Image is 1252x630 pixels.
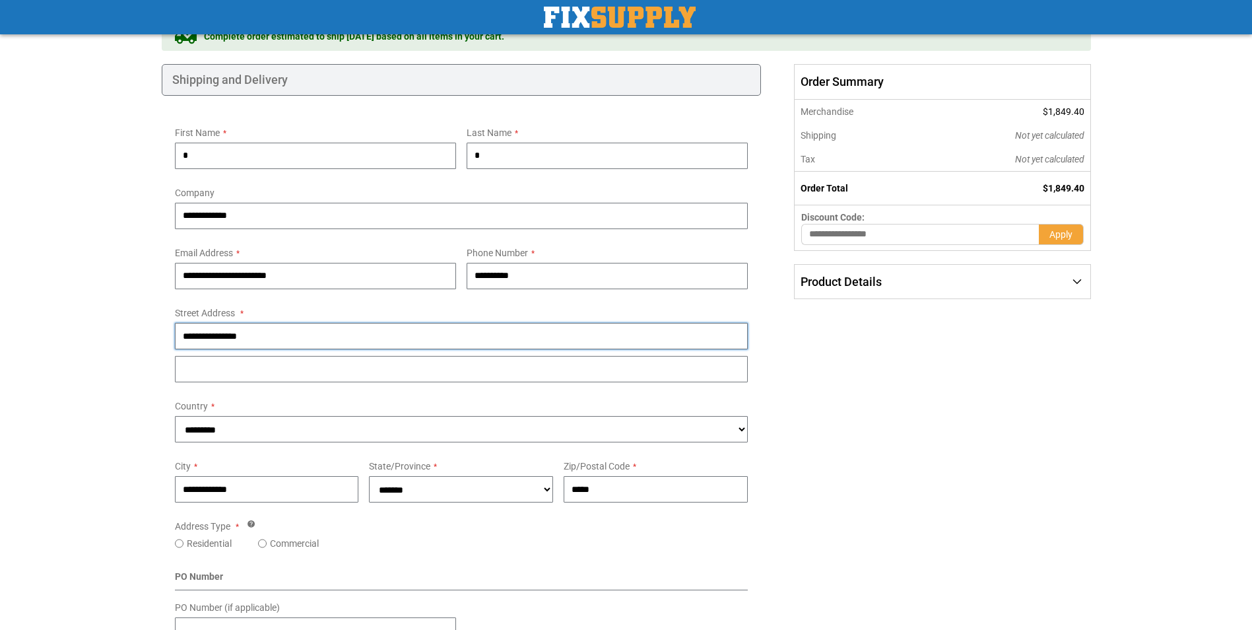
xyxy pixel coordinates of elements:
span: Discount Code: [801,212,865,223]
span: Not yet calculated [1015,154,1084,164]
label: Commercial [270,537,319,550]
th: Merchandise [795,100,926,123]
span: City [175,461,191,472]
a: store logo [544,7,696,28]
span: Product Details [801,275,882,289]
span: Complete order estimated to ship [DATE] based on all items in your cart. [204,30,504,43]
span: Last Name [467,127,511,138]
span: First Name [175,127,220,138]
span: Country [175,401,208,411]
div: PO Number [175,570,748,590]
span: Address Type [175,521,230,532]
span: Phone Number [467,248,528,258]
span: State/Province [369,461,430,472]
span: Zip/Postal Code [564,461,630,472]
label: Residential [187,537,232,550]
span: $1,849.40 [1043,183,1084,193]
span: Order Summary [794,64,1090,100]
span: Street Address [175,308,235,318]
span: $1,849.40 [1043,106,1084,117]
th: Tax [795,147,926,172]
button: Apply [1039,224,1084,245]
span: Company [175,188,214,198]
div: Shipping and Delivery [162,64,762,96]
span: Not yet calculated [1015,130,1084,141]
span: Shipping [801,130,836,141]
strong: Order Total [801,183,848,193]
img: Fix Industrial Supply [544,7,696,28]
span: Apply [1049,229,1072,240]
span: PO Number (if applicable) [175,602,280,613]
span: Email Address [175,248,233,258]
